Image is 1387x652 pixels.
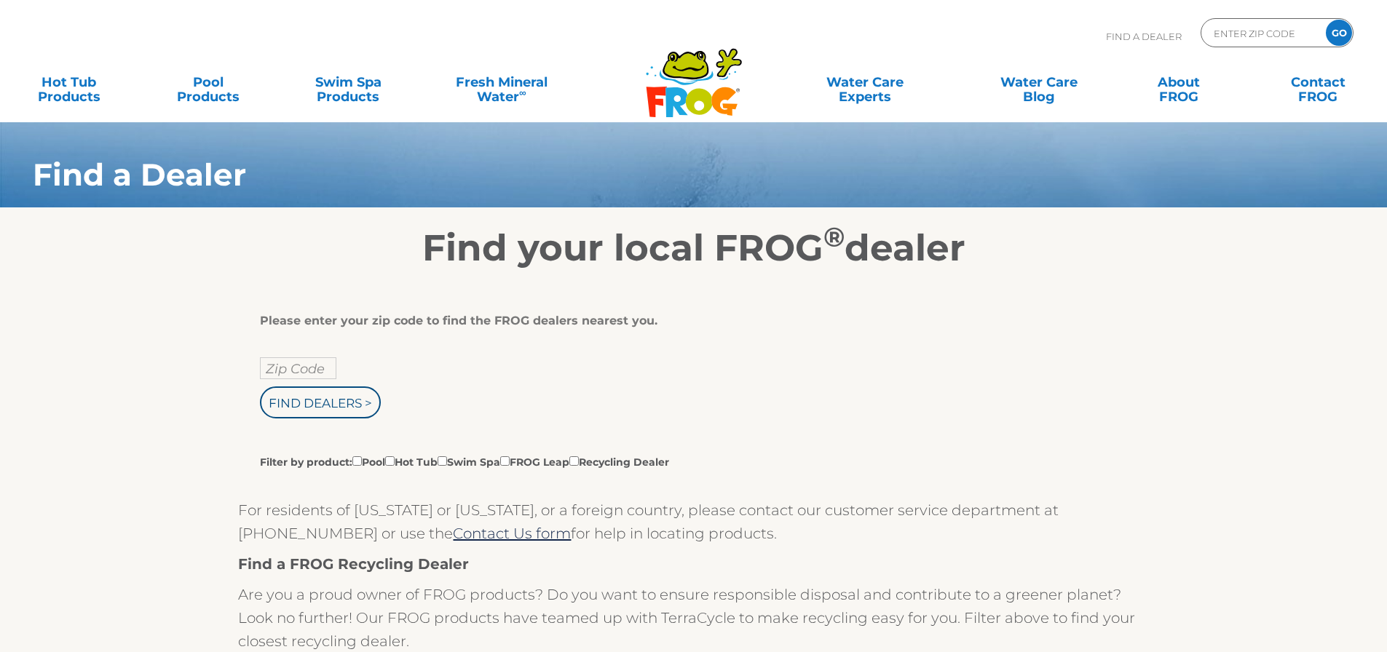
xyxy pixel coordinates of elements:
[519,87,526,98] sup: ∞
[569,456,579,466] input: Filter by product:PoolHot TubSwim SpaFROG LeapRecycling Dealer
[500,456,510,466] input: Filter by product:PoolHot TubSwim SpaFROG LeapRecycling Dealer
[1124,68,1233,97] a: AboutFROG
[352,456,362,466] input: Filter by product:PoolHot TubSwim SpaFROG LeapRecycling Dealer
[260,314,1115,328] div: Please enter your zip code to find the FROG dealers nearest you.
[11,226,1376,270] h2: Find your local FROG dealer
[260,453,669,469] label: Filter by product: Pool Hot Tub Swim Spa FROG Leap Recycling Dealer
[385,456,395,466] input: Filter by product:PoolHot TubSwim SpaFROG LeapRecycling Dealer
[33,157,1240,192] h1: Find a Dealer
[638,29,750,118] img: Frog Products Logo
[294,68,403,97] a: Swim SpaProducts
[823,220,845,253] sup: ®
[433,68,569,97] a: Fresh MineralWater∞
[154,68,263,97] a: PoolProducts
[1106,18,1182,55] p: Find A Dealer
[238,555,469,573] strong: Find a FROG Recycling Dealer
[777,68,953,97] a: Water CareExperts
[260,386,381,418] input: Find Dealers >
[1326,20,1352,46] input: GO
[438,456,447,466] input: Filter by product:PoolHot TubSwim SpaFROG LeapRecycling Dealer
[238,498,1148,545] p: For residents of [US_STATE] or [US_STATE], or a foreign country, please contact our customer serv...
[453,525,571,542] a: Contact Us form
[1264,68,1372,97] a: ContactFROG
[984,68,1093,97] a: Water CareBlog
[15,68,123,97] a: Hot TubProducts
